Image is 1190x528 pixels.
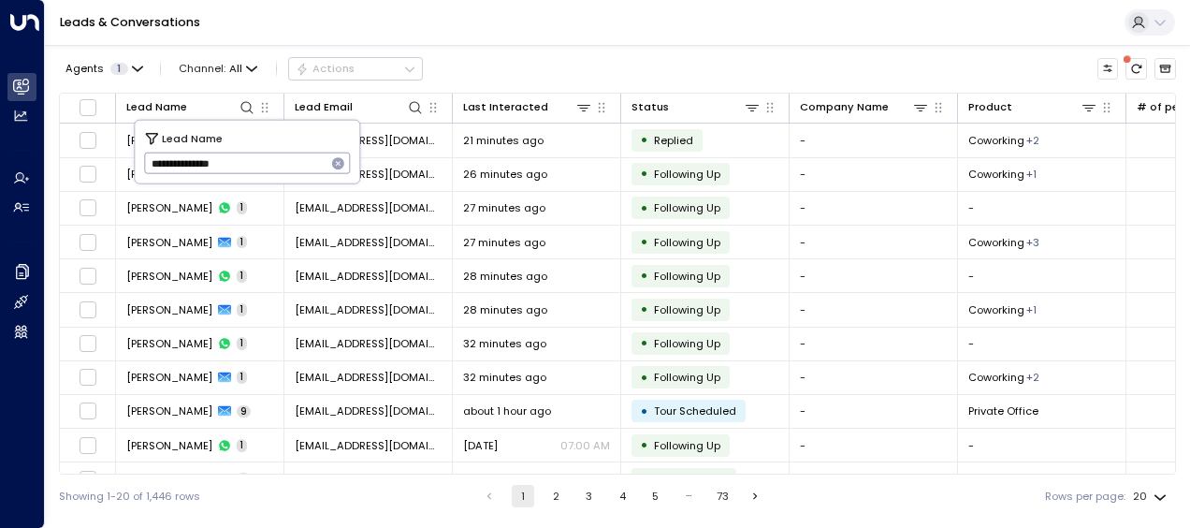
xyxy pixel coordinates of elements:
div: • [640,399,648,424]
span: All [229,63,242,75]
span: 1 [237,337,247,350]
div: 20 [1133,485,1170,508]
span: Tour Scheduled [654,403,736,418]
button: Go to page 2 [544,485,567,507]
div: Product [968,98,1097,116]
span: Toggle select row [79,131,97,150]
button: Channel:All [173,58,264,79]
span: Lead Name [162,129,223,146]
span: Toggle select row [79,301,97,319]
button: Go to page 73 [711,485,733,507]
div: Lead Name [126,98,255,116]
span: Following Up [654,200,720,215]
td: - [790,429,958,462]
span: 26 minutes ago [463,167,547,182]
td: - [790,361,958,394]
div: • [640,263,648,288]
div: Private Office [1026,302,1037,317]
span: 1 [237,439,247,452]
span: aahmed.80@icloud.com [295,167,442,182]
div: Last Interacted [463,98,548,116]
span: Toggle select row [79,198,97,217]
div: • [640,433,648,458]
button: Actions [288,57,423,80]
span: Yesterday [463,472,498,487]
td: - [790,124,958,156]
p: 07:00 AM [560,438,610,453]
div: Membership,Private Office [1026,370,1039,385]
span: Coworking [968,167,1024,182]
span: Awouda Kevin [126,438,212,453]
span: Following Up [654,269,720,284]
td: - [958,192,1126,225]
td: - [790,293,958,326]
span: Toggle select all [79,98,97,117]
span: Awouda Kevin [126,403,212,418]
div: Private Office [1026,167,1037,182]
a: Leads & Conversations [60,14,200,30]
td: - [790,259,958,292]
span: Toggle select row [79,165,97,183]
span: Lead Created [654,472,727,487]
span: There are new threads available. Refresh the grid to view the latest updates. [1125,58,1147,80]
div: Showing 1-20 of 1,446 rows [59,489,200,505]
span: Amena Ahmed [126,133,212,148]
span: babarmalik3000@hotmail.com [295,370,442,385]
span: awoudakevin@gmail.com [295,438,442,453]
div: Lead Email [295,98,353,116]
span: Coworking [968,235,1024,250]
div: Product [968,98,1012,116]
button: Go to page 4 [611,485,633,507]
button: Go to page 3 [578,485,601,507]
button: Go to next page [745,485,767,507]
span: 27 minutes ago [463,200,545,215]
span: Coworking [968,133,1024,148]
td: - [958,462,1126,495]
span: 9 [237,405,251,418]
td: - [790,328,958,360]
td: - [958,429,1126,462]
td: - [958,328,1126,360]
div: Dedicated Desk,Private Office [1026,133,1039,148]
span: 1 [237,303,247,316]
span: Toggle select row [79,267,97,286]
div: • [640,196,648,221]
button: Go to page 5 [645,485,667,507]
span: Toggle select row [79,402,97,420]
span: Channel: [173,58,264,79]
span: 32 minutes ago [463,336,546,351]
span: hazzmattyrice@icloud.com [295,302,442,317]
td: - [790,462,958,495]
p: 03:53 AM [561,472,610,487]
div: Button group with a nested menu [288,57,423,80]
span: Following Up [654,167,720,182]
span: Babar Malik [126,370,212,385]
div: Lead Email [295,98,424,116]
span: Following Up [654,302,720,317]
div: Status [631,98,669,116]
span: Awouda Kevin [126,472,212,487]
span: 32 minutes ago [463,370,546,385]
span: Coworking [968,302,1024,317]
div: … [677,485,700,507]
button: Agents1 [59,58,148,79]
div: • [640,297,648,322]
div: Actions [296,62,355,75]
div: • [640,229,648,255]
button: Archived Leads [1154,58,1176,80]
td: - [790,192,958,225]
td: - [790,226,958,258]
span: 1 [237,236,247,249]
span: Max Benzit [126,200,212,215]
div: • [640,127,648,153]
span: Toggle select row [79,368,97,387]
span: about 1 hour ago [463,403,551,418]
div: • [640,466,648,491]
span: 0 [237,473,251,486]
label: Rows per page: [1045,489,1125,505]
span: 1 [237,201,247,214]
span: maxbenzit@gmail.com [295,235,442,250]
span: Toggle select row [79,470,97,489]
div: Company Name [800,98,929,116]
span: 28 minutes ago [463,302,547,317]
